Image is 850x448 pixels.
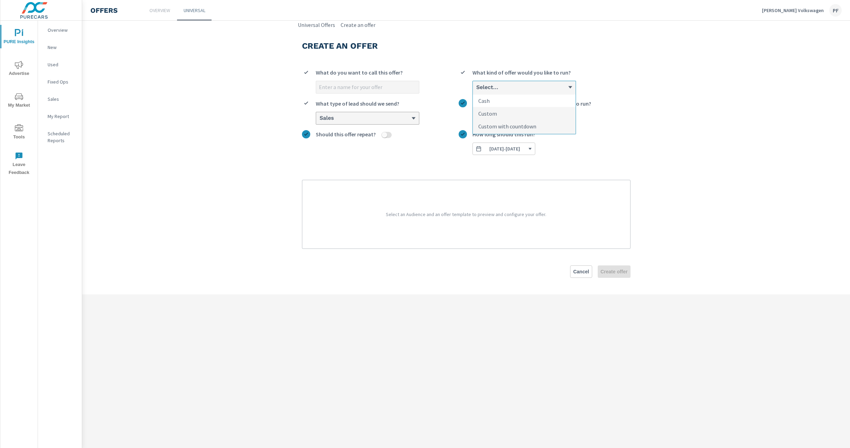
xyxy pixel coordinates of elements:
[341,21,375,29] a: Create an offer
[90,6,118,14] h4: Offers
[478,97,490,105] p: Cash
[382,132,387,138] button: Should this offer repeat?
[316,99,399,108] span: What type of lead should we send?
[149,7,170,14] p: Overview
[316,81,419,93] input: What do you want to call this offer?
[311,188,622,240] p: Select an Audience and an offer template to preview and configure your offer.
[0,21,38,179] div: nav menu
[829,4,842,17] div: PF
[476,84,498,91] h6: Select...
[38,25,82,35] div: Overview
[298,21,335,29] a: Universal Offers
[573,269,589,275] span: Cancel
[38,77,82,87] div: Fixed Ops
[38,94,82,104] div: Sales
[2,29,36,46] span: PURE Insights
[2,61,36,78] span: Advertise
[316,68,403,77] span: What do you want to call this offer?
[48,44,76,51] p: New
[2,124,36,141] span: Tools
[38,42,82,52] div: New
[472,143,535,155] button: How long should this run?
[48,130,76,144] p: Scheduled Reports
[302,40,378,52] h3: Create an offer
[478,109,497,118] p: Custom
[2,152,36,177] span: Leave Feedback
[489,146,520,152] span: [DATE] - [DATE]
[38,128,82,146] div: Scheduled Reports
[48,113,76,120] p: My Report
[320,115,334,121] h6: Sales
[38,111,82,121] div: My Report
[48,96,76,103] p: Sales
[48,78,76,85] p: Fixed Ops
[48,27,76,33] p: Overview
[184,7,205,14] p: Universal
[38,59,82,70] div: Used
[476,84,476,90] input: CashCustomCustom with countdownWhat kind of offer would you like to run?
[316,130,376,138] span: Should this offer repeat?
[472,68,571,77] span: What kind of offer would you like to run?
[570,265,592,278] a: Cancel
[48,61,76,68] p: Used
[2,92,36,109] span: My Market
[478,122,536,130] p: Custom with countdown
[762,7,824,13] p: [PERSON_NAME] Volkswagen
